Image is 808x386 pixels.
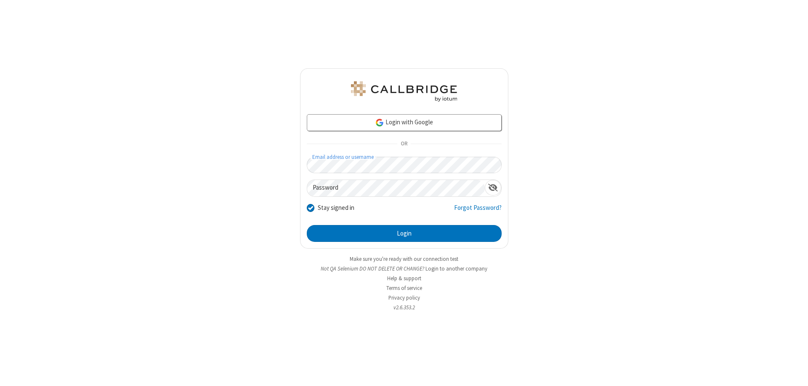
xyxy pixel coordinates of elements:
a: Help & support [387,275,421,282]
a: Login with Google [307,114,502,131]
li: v2.6.353.2 [300,303,508,311]
div: Show password [485,180,501,196]
a: Forgot Password? [454,203,502,219]
li: Not QA Selenium DO NOT DELETE OR CHANGE? [300,265,508,273]
label: Stay signed in [318,203,354,213]
a: Privacy policy [388,294,420,301]
iframe: Chat [787,364,802,380]
a: Terms of service [386,284,422,292]
button: Login to another company [425,265,487,273]
input: Password [307,180,485,196]
a: Make sure you're ready with our connection test [350,255,458,263]
input: Email address or username [307,157,502,173]
img: QA Selenium DO NOT DELETE OR CHANGE [349,81,459,102]
button: Login [307,225,502,242]
img: google-icon.png [375,118,384,127]
span: OR [397,138,411,150]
